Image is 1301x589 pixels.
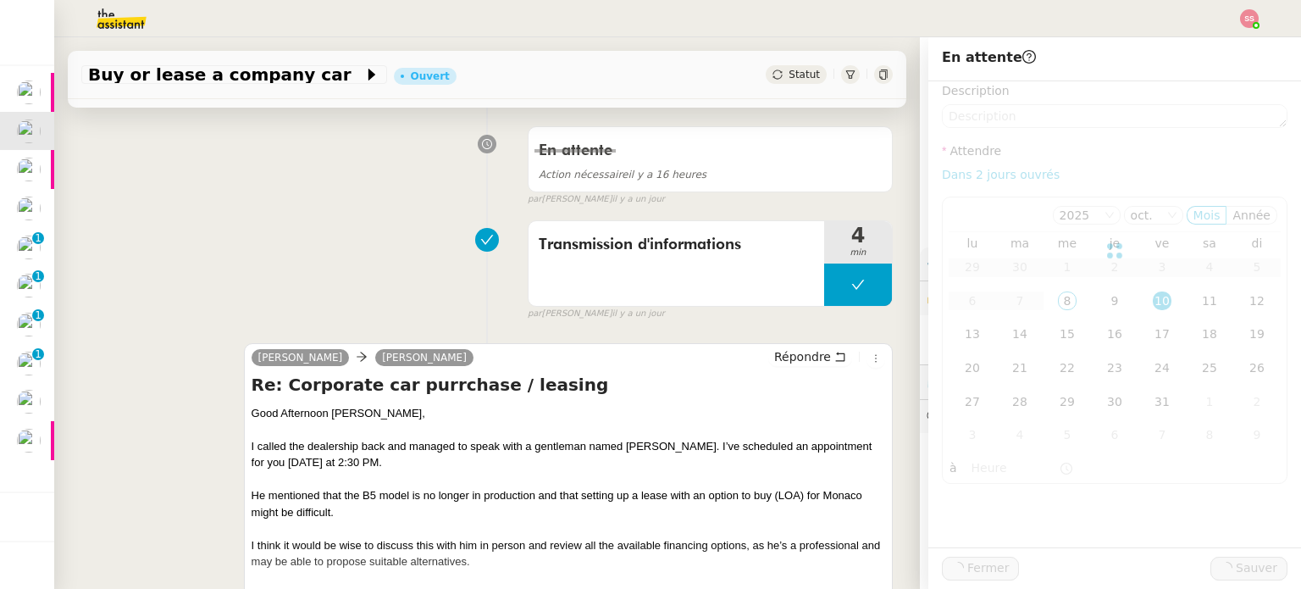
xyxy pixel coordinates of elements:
img: svg [1240,9,1259,28]
div: I think it would be wise to discuss this with him in person and review all the available financin... [252,537,885,570]
nz-badge-sup: 1 [32,348,44,360]
img: users%2FCk7ZD5ubFNWivK6gJdIkoi2SB5d2%2Favatar%2F3f84dbb7-4157-4842-a987-fca65a8b7a9a [17,352,41,375]
img: users%2FlDmuo7YqqMXJgzDVJbaES5acHwn1%2Favatar%2F2021.08.31%20Photo%20Erwan%20Piano%20-%20Yellow%2... [17,429,41,453]
span: il y a 16 heures [539,169,706,181]
p: 1 [35,309,42,325]
span: [PERSON_NAME] [258,352,343,364]
small: [PERSON_NAME] [528,307,665,321]
div: ⚙️Procédures [920,247,1301,281]
p: 1 [35,348,42,364]
div: ⏲️Tâches 83:34 [920,365,1301,398]
span: Statut [789,69,820,81]
span: par [528,307,542,321]
img: users%2Fvjxz7HYmGaNTSE4yF5W2mFwJXra2%2Favatar%2Ff3aef901-807b-4123-bf55-4aed7c5d6af5 [17,119,41,143]
button: Répondre [768,347,852,366]
span: Action nécessaire [539,169,628,181]
span: Répondre [774,348,831,365]
span: En attente [539,143,612,158]
span: il y a un jour [612,192,665,207]
h4: Re: Corporate car purrchase / leasing [252,373,885,397]
img: users%2FW4OQjB9BRtYK2an7yusO0WsYLsD3%2Favatar%2F28027066-518b-424c-8476-65f2e549ac29 [17,313,41,336]
div: 🔐Données client [920,281,1301,314]
span: par [528,192,542,207]
div: Good Afternoon [PERSON_NAME], [252,405,885,422]
span: il y a un jour [612,307,665,321]
nz-badge-sup: 1 [32,309,44,321]
img: users%2FW4OQjB9BRtYK2an7yusO0WsYLsD3%2Favatar%2F28027066-518b-424c-8476-65f2e549ac29 [17,274,41,297]
button: Fermer [942,557,1019,581]
span: min [824,246,892,260]
img: users%2FW4OQjB9BRtYK2an7yusO0WsYLsD3%2Favatar%2F28027066-518b-424c-8476-65f2e549ac29 [17,197,41,220]
p: 1 [35,232,42,247]
span: Transmission d'informations [539,232,814,258]
nz-badge-sup: 1 [32,232,44,244]
small: [PERSON_NAME] [528,192,665,207]
span: En attente [942,49,1036,65]
nz-badge-sup: 1 [32,270,44,282]
span: ⚙️ [927,254,1015,274]
button: Sauver [1210,557,1287,581]
img: users%2FW4OQjB9BRtYK2an7yusO0WsYLsD3%2Favatar%2F28027066-518b-424c-8476-65f2e549ac29 [17,390,41,414]
img: users%2F1PNv5soDtMeKgnH5onPMHqwjzQn1%2Favatar%2Fd0f44614-3c2d-49b8-95e9-0356969fcfd1 [17,158,41,181]
a: [PERSON_NAME] [375,350,473,365]
span: 4 [824,225,892,246]
img: users%2FW4OQjB9BRtYK2an7yusO0WsYLsD3%2Favatar%2F28027066-518b-424c-8476-65f2e549ac29 [17,236,41,259]
div: He mentioned that the B5 model is no longer in production and that setting up a lease with an opt... [252,487,885,520]
span: ⏲️ [927,375,1050,388]
div: Ouvert [411,71,450,81]
p: 1 [35,270,42,286]
span: 💬 [927,409,1072,423]
span: 🔐 [927,288,1037,308]
div: 💬Commentaires 12 [920,400,1301,433]
img: users%2FAXgjBsdPtrYuxuZvIJjRexEdqnq2%2Favatar%2F1599931753966.jpeg [17,81,41,104]
span: Buy or lease a company car [88,66,363,83]
div: I called the dealership back and managed to speak with a gentleman named [PERSON_NAME]. I’ve sche... [252,438,885,471]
